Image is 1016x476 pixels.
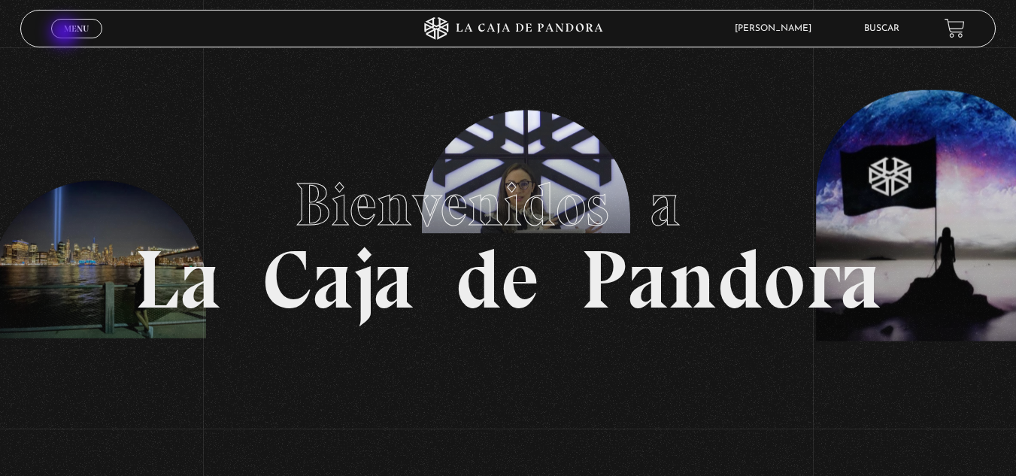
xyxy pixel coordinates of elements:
span: Menu [64,24,89,33]
span: [PERSON_NAME] [727,24,826,33]
h1: La Caja de Pandora [135,156,881,321]
a: View your shopping cart [945,18,965,38]
a: Buscar [864,24,899,33]
span: Cerrar [59,36,94,47]
span: Bienvenidos a [295,168,722,241]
